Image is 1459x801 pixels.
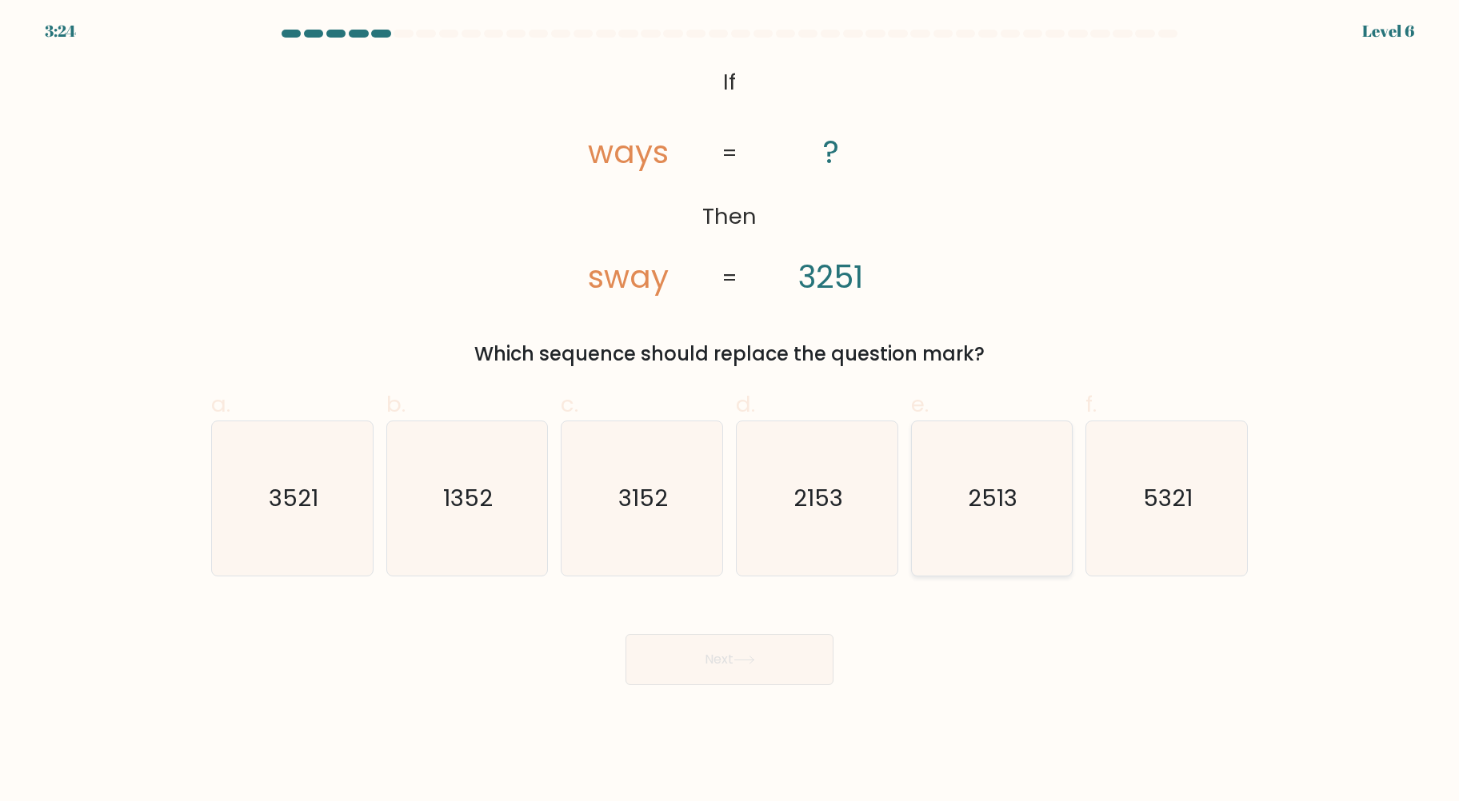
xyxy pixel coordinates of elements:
tspan: Then [702,201,757,232]
button: Next [626,634,833,685]
text: 5321 [1144,482,1193,514]
tspan: 3251 [798,255,863,299]
text: 2153 [793,482,843,514]
text: 3152 [619,482,669,514]
span: c. [561,389,578,420]
svg: @import url('[URL][DOMAIN_NAME]); [534,61,925,301]
span: d. [736,389,755,420]
span: f. [1085,389,1097,420]
span: b. [386,389,406,420]
tspan: = [722,262,737,293]
span: e. [911,389,929,420]
tspan: If [723,66,736,98]
div: Level 6 [1362,19,1414,43]
tspan: = [722,137,737,169]
div: Which sequence should replace the question mark? [221,340,1238,369]
tspan: ways [588,130,669,174]
tspan: sway [588,255,669,299]
span: a. [211,389,230,420]
text: 1352 [444,482,494,514]
div: 3:24 [45,19,76,43]
text: 2513 [969,482,1018,514]
text: 3521 [269,482,318,514]
tspan: ? [823,130,839,174]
